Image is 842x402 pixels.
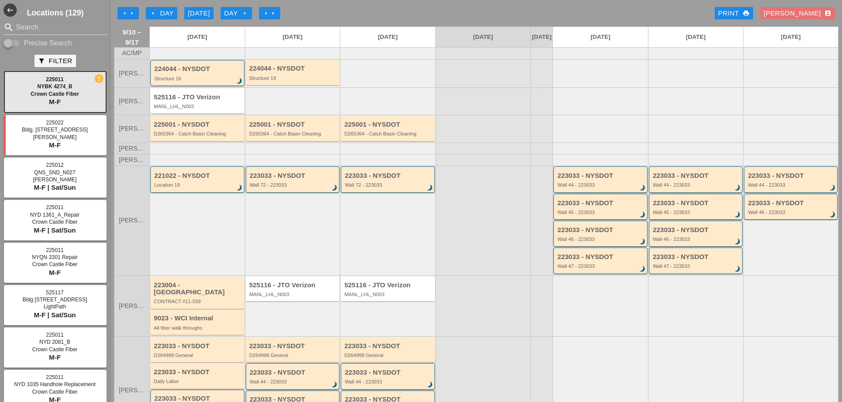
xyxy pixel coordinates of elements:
div: 223033 - NYSDOT [653,199,740,207]
a: Print [715,7,753,19]
div: 223004 - [GEOGRAPHIC_DATA] [154,282,242,296]
div: 223033 - NYSDOT [653,253,740,261]
span: Crown Castle Fiber [32,261,78,267]
a: [DATE] [648,27,743,47]
div: Structure 19 [249,75,338,81]
a: [DATE] [553,27,648,47]
div: 525116 - JTO Verizon [249,282,338,289]
i: search [4,22,14,33]
i: arrow_left [121,10,128,17]
i: arrow_left [128,10,135,17]
i: brightness_3 [733,237,743,247]
div: D265364 - Catch Basin Cleaning [344,131,433,136]
div: 223033 - NYSDOT [748,199,835,207]
i: brightness_3 [330,183,339,193]
i: brightness_3 [425,380,435,390]
div: Wall 46 - 223033 [748,210,835,215]
div: 223033 - NYSDOT [748,172,835,180]
div: 525116 - JTO Verizon [154,94,242,101]
a: [DATE] [743,27,838,47]
a: [DATE] [436,27,531,47]
span: M-F [49,269,61,276]
span: 225011 [46,332,64,338]
span: 225012 [46,162,64,168]
span: M-F | Sat/Sun [34,226,76,234]
label: Precise Search [24,39,72,48]
i: brightness_3 [828,183,838,193]
div: CONTRACT #11-558 [154,299,242,304]
div: 223033 - NYSDOT [249,342,338,350]
div: 223033 - NYSDOT [557,199,645,207]
i: brightness_3 [235,183,244,193]
div: 224044 - NYSDOT [154,65,242,73]
a: [DATE] [531,27,552,47]
div: Wall 44 - 223033 [345,379,432,384]
div: D264998 General [249,353,338,358]
span: Bldg. [STREET_ADDRESS] [22,127,88,133]
span: [PERSON_NAME] [119,157,145,163]
div: MANL_LHL_N003 [154,104,242,109]
div: 223033 - NYSDOT [557,172,645,180]
div: Wall 44 - 223033 [748,182,835,188]
i: brightness_3 [733,183,743,193]
span: Crown Castle Fiber [30,91,79,97]
div: 224044 - NYSDOT [249,65,338,72]
button: [PERSON_NAME] [760,7,835,19]
input: Search [16,20,95,34]
i: account_box [824,10,831,17]
div: D264998 General [344,353,433,358]
span: 9/10 – 9/17 [119,27,145,47]
span: Bldg [STREET_ADDRESS] [23,297,87,303]
div: Wall 44 - 223033 [653,182,740,188]
div: Day [149,8,174,19]
span: [PERSON_NAME] [119,98,145,105]
div: Wall 46 - 223033 [653,237,740,242]
div: [PERSON_NAME] [764,8,831,19]
a: [DATE] [340,27,435,47]
a: [DATE] [150,27,245,47]
div: 221022 - NYSDOT [154,172,242,180]
i: arrow_right [270,10,277,17]
span: [PERSON_NAME] [119,145,145,152]
span: [PERSON_NAME] [119,125,145,132]
span: Crown Castle Fiber [32,389,78,395]
div: Wall 44 - 223033 [557,182,645,188]
div: Wall 45 - 223033 [653,210,740,215]
span: M-F [49,98,61,105]
div: Wall 72 - 223033 [345,182,432,188]
button: Move Ahead 1 Week [259,7,280,19]
div: 223033 - NYSDOT [250,172,337,180]
i: arrow_right [241,10,248,17]
span: LightPath [44,304,66,310]
i: new_releases [95,75,103,83]
div: Wall 47 - 223033 [557,263,645,269]
i: arrow_left [149,10,156,17]
div: 223033 - NYSDOT [653,226,740,234]
span: M-F | Sat/Sun [34,184,76,191]
span: Crown Castle Fiber [32,346,78,353]
div: 223033 - NYSDOT [557,253,645,261]
i: brightness_3 [638,210,648,220]
div: Wall 46 - 223033 [557,237,645,242]
span: [PERSON_NAME] [33,134,77,140]
div: D265364 - Catch Basin Cleaning [154,131,242,136]
div: D265364 - Catch Basin Cleaning [249,131,338,136]
div: Wall 47 - 223033 [653,263,740,269]
i: brightness_3 [425,183,435,193]
div: Enable Precise search to match search terms exactly. [4,38,107,49]
button: Day [146,7,177,19]
i: brightness_3 [638,183,648,193]
div: Structure 16 [154,76,242,81]
span: NYD 1361_A_Repair [30,212,80,218]
button: Day [221,7,252,19]
div: 223033 - NYSDOT [345,369,432,376]
span: [PERSON_NAME] [119,387,145,394]
i: brightness_3 [235,76,244,86]
div: Wall 45 - 223033 [557,210,645,215]
span: M-F [49,141,61,149]
button: Shrink Sidebar [4,4,17,17]
div: Daily Labor [154,379,242,384]
i: west [4,4,17,17]
button: Move Back 1 Week [118,7,139,19]
span: [PERSON_NAME] [119,303,145,309]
